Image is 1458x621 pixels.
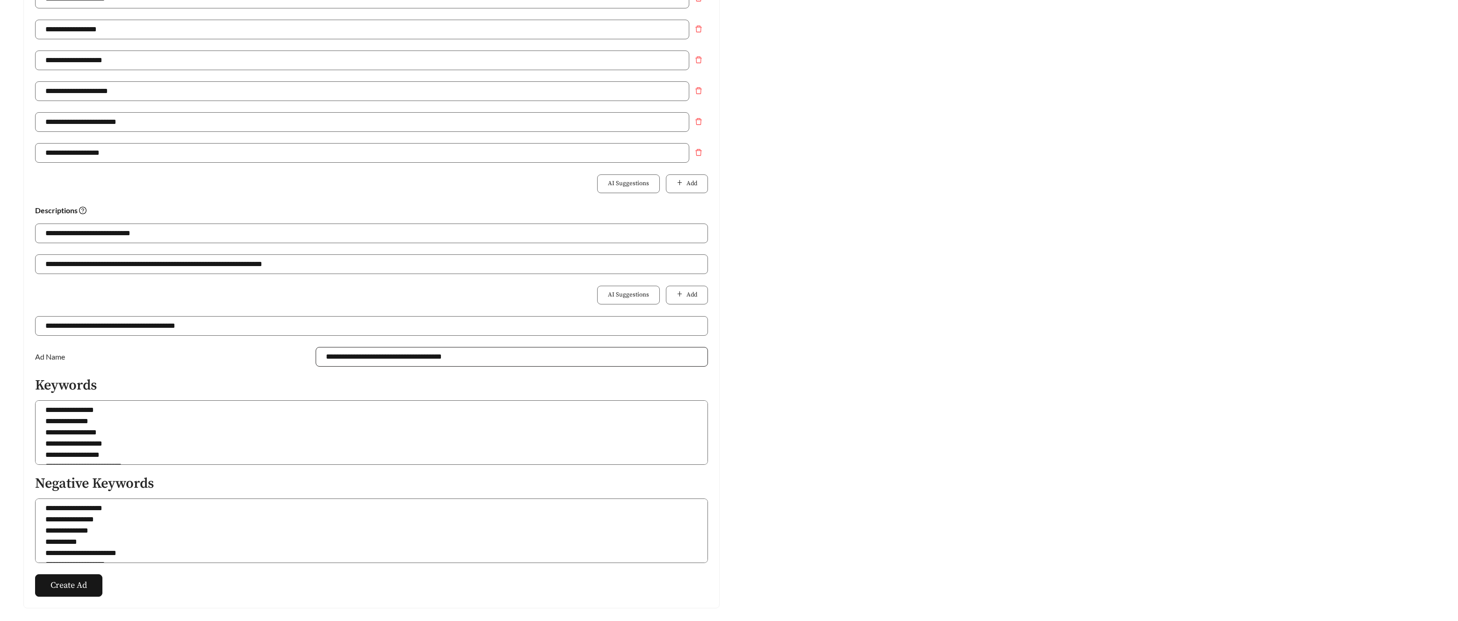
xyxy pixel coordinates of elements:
[51,579,87,592] span: Create Ad
[35,378,708,393] h5: Keywords
[686,179,697,188] span: Add
[689,51,708,69] button: Remove field
[597,174,660,193] button: AI Suggestions
[35,476,708,491] h5: Negative Keywords
[690,149,707,156] span: delete
[35,574,102,597] button: Create Ad
[690,118,707,125] span: delete
[690,25,707,33] span: delete
[316,347,708,367] input: Ad Name
[35,347,70,367] label: Ad Name
[689,112,708,131] button: Remove field
[686,290,697,300] span: Add
[608,290,649,300] span: AI Suggestions
[689,143,708,162] button: Remove field
[689,20,708,38] button: Remove field
[35,206,87,215] strong: Descriptions
[690,87,707,94] span: delete
[689,81,708,100] button: Remove field
[677,291,683,298] span: plus
[608,179,649,188] span: AI Suggestions
[35,316,708,336] input: Website
[666,174,708,193] button: plusAdd
[597,286,660,304] button: AI Suggestions
[666,286,708,304] button: plusAdd
[690,56,707,64] span: delete
[677,180,683,187] span: plus
[79,207,87,214] span: question-circle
